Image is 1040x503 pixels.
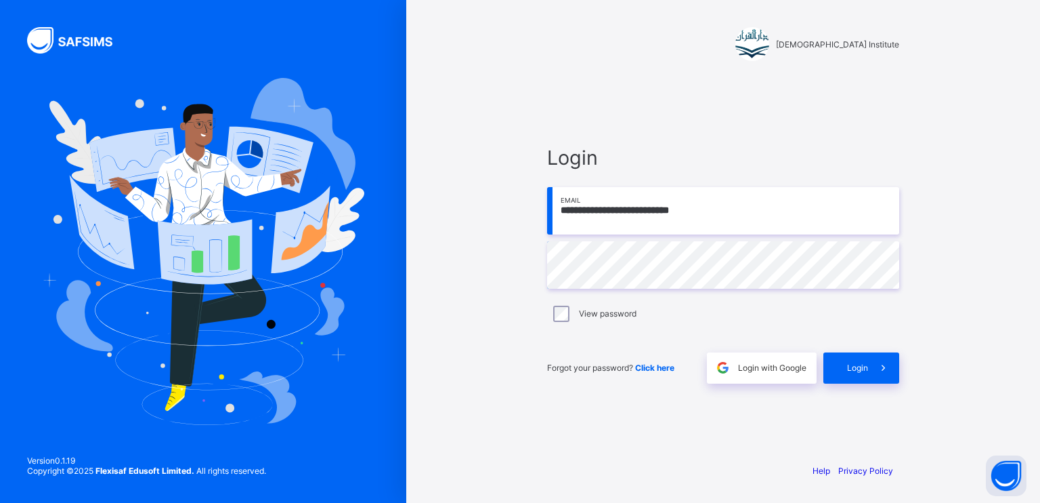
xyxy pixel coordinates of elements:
a: Click here [635,363,674,373]
span: Copyright © 2025 All rights reserved. [27,466,266,476]
strong: Flexisaf Edusoft Limited. [95,466,194,476]
a: Privacy Policy [838,466,893,476]
label: View password [579,308,636,319]
img: Hero Image [42,78,364,425]
button: Open asap [986,456,1026,496]
img: SAFSIMS Logo [27,27,129,54]
a: Help [812,466,830,476]
span: Login [847,363,868,373]
span: Version 0.1.19 [27,456,266,466]
span: Forgot your password? [547,363,674,373]
span: Login [547,146,899,169]
span: Login with Google [738,363,806,373]
span: [DEMOGRAPHIC_DATA] Institute [776,39,899,49]
img: google.396cfc9801f0270233282035f929180a.svg [715,360,731,376]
